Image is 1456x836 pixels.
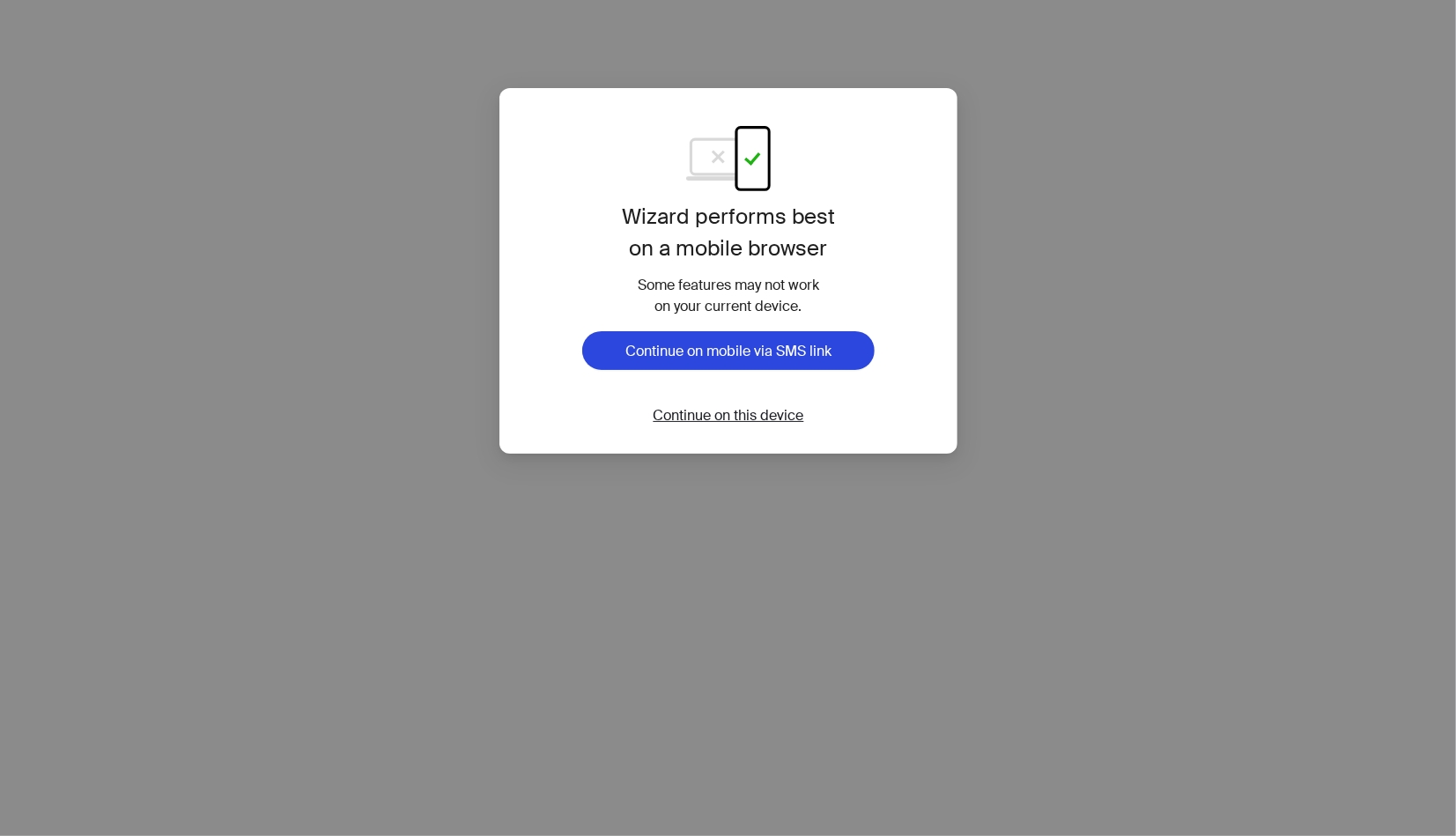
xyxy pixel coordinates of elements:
[625,342,831,360] span: Continue on mobile via SMS link
[639,405,817,425] button: Continue on this device
[567,201,889,264] h1: Wizard performs best on a mobile browser
[653,406,803,425] span: Continue on this device
[567,275,889,317] div: Some features may not work on your current device.
[582,331,875,370] button: Continue on mobile via SMS link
